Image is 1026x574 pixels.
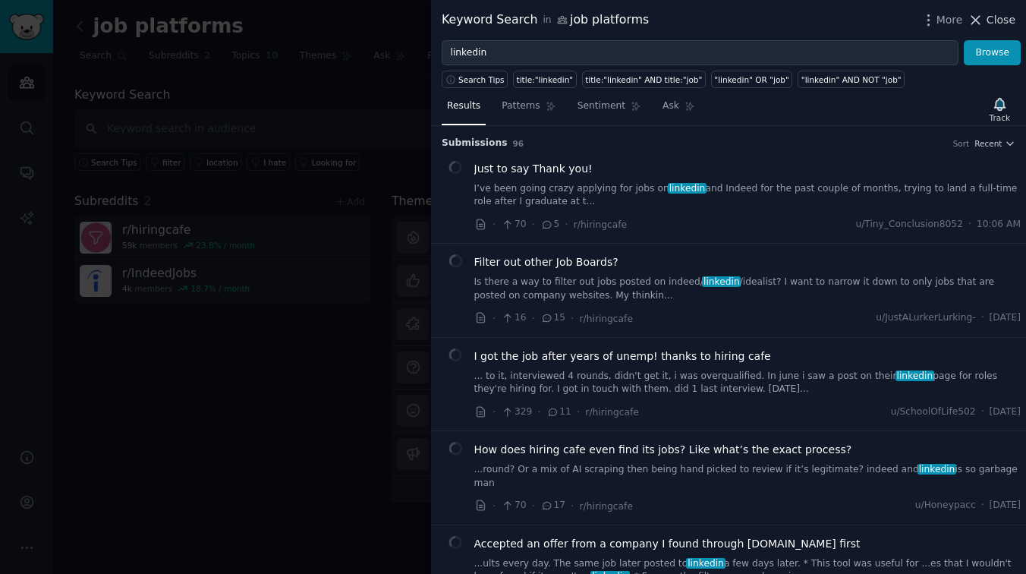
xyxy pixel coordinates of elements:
input: Try a keyword related to your business [442,40,958,66]
span: Submission s [442,137,508,150]
a: I got the job after years of unemp! thanks to hiring cafe [474,348,771,364]
span: [DATE] [990,499,1021,512]
span: 70 [501,218,526,232]
span: · [571,311,574,326]
span: r/hiringcafe [574,219,627,230]
span: linkedin [917,464,956,475]
span: · [532,311,535,326]
span: [DATE] [990,405,1021,419]
span: · [571,498,574,514]
span: Results [447,99,480,113]
div: "linkedin" OR "job" [714,74,788,85]
span: · [493,404,496,420]
span: · [537,404,540,420]
span: u/Honeypacc [915,499,976,512]
button: Close [968,12,1015,28]
span: linkedin [895,371,934,381]
div: title:"linkedin" AND title:"job" [585,74,702,85]
button: Browse [964,40,1021,66]
span: · [493,216,496,232]
span: Search Tips [458,74,505,85]
span: · [532,216,535,232]
span: 15 [540,311,565,325]
span: Recent [974,138,1002,149]
a: ... to it, interviewed 4 rounds, didn't get it, i was overqualified. In june i saw a post on thei... [474,370,1021,396]
span: 5 [540,218,559,232]
span: in [543,14,551,27]
a: How does hiring cafe even find its jobs? Like what’s the exact process? [474,442,852,458]
span: r/hiringcafe [580,501,633,512]
a: "linkedin" OR "job" [711,71,792,88]
button: Track [984,93,1015,125]
a: title:"linkedin" AND title:"job" [582,71,706,88]
span: · [981,311,984,325]
span: · [565,216,568,232]
span: · [968,218,971,232]
span: [DATE] [990,311,1021,325]
a: "linkedin" AND NOT "job" [798,71,905,88]
a: ...round? Or a mix of AI scraping then being hand picked to review if it’s legitimate? indeed and... [474,463,1021,490]
div: Sort [953,138,970,149]
span: · [981,499,984,512]
span: · [981,405,984,419]
a: Accepted an offer from a company I found through [DOMAIN_NAME] first [474,536,861,552]
a: Ask [657,94,700,125]
span: Patterns [502,99,540,113]
span: r/hiringcafe [580,314,633,324]
span: 11 [546,405,571,419]
a: title:"linkedin" [513,71,577,88]
span: 96 [513,139,524,148]
button: More [921,12,963,28]
a: Patterns [496,94,561,125]
span: u/Tiny_Conclusion8052 [855,218,962,232]
span: 10:06 AM [977,218,1021,232]
a: Sentiment [572,94,647,125]
button: Recent [974,138,1015,149]
span: u/JustALurkerLurking- [876,311,975,325]
span: 70 [501,499,526,512]
span: More [936,12,963,28]
div: "linkedin" AND NOT "job" [801,74,902,85]
a: Filter out other Job Boards? [474,254,618,270]
span: · [577,404,580,420]
span: · [532,498,535,514]
span: 17 [540,499,565,512]
span: · [493,498,496,514]
span: 329 [501,405,532,419]
button: Search Tips [442,71,508,88]
span: linkedin [686,558,725,569]
span: linkedin [702,276,741,287]
a: Results [442,94,486,125]
a: Just to say Thank you! [474,161,593,177]
span: Close [987,12,1015,28]
span: u/SchoolOfLife502 [891,405,976,419]
div: title:"linkedin" [517,74,574,85]
div: Keyword Search job platforms [442,11,649,30]
span: Sentiment [578,99,625,113]
span: linkedin [668,183,707,194]
a: I’ve been going crazy applying for jobs onlinkedinand Indeed for the past couple of months, tryin... [474,182,1021,209]
span: 16 [501,311,526,325]
div: Track [990,112,1010,123]
span: Ask [662,99,679,113]
a: Is there a way to filter out jobs posted on indeed/linkedin/idealist? I want to narrow it down to... [474,276,1021,302]
span: · [493,311,496,326]
span: r/hiringcafe [585,407,638,418]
